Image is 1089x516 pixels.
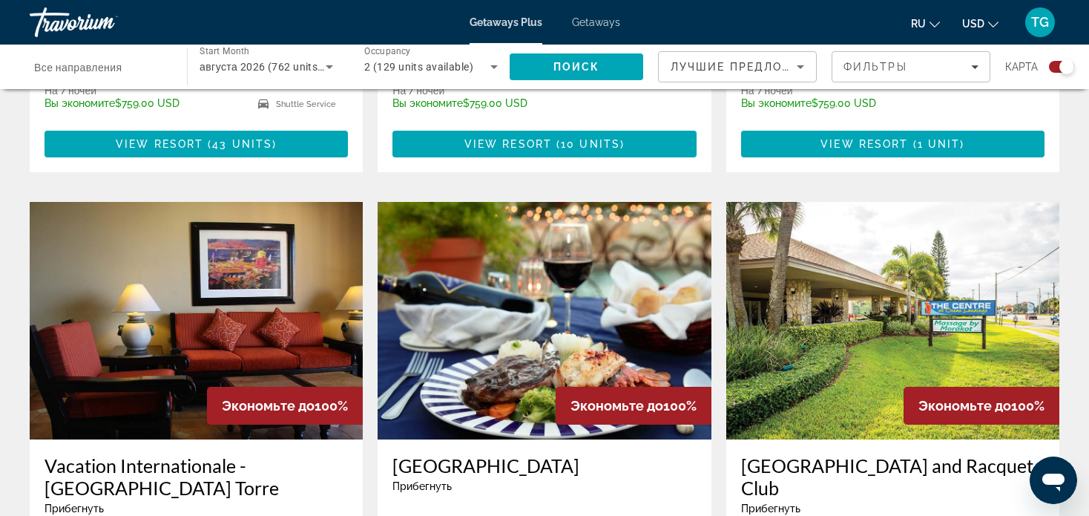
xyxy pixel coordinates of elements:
button: Filters [832,51,990,82]
span: Прибегнуть [392,480,452,492]
button: View Resort(10 units) [392,131,696,157]
span: USD [962,18,984,30]
div: 100% [207,387,363,425]
span: 2 (129 units available) [364,61,473,73]
p: $759.00 USD [45,97,243,109]
a: Getaways [572,16,620,28]
span: Поиск [553,61,600,73]
a: [GEOGRAPHIC_DATA] and Racquet Club [741,454,1044,499]
span: 10 units [561,138,620,150]
span: 1 unit [918,138,961,150]
p: На 7 ночей [741,84,940,97]
span: Вы экономите [392,97,463,109]
span: Экономьте до [222,398,315,414]
span: ( ) [552,138,625,150]
span: Shuttle Service [276,99,336,109]
button: Change currency [962,13,998,34]
span: View Resort [820,138,908,150]
span: Все направления [34,62,122,74]
span: карта [1005,56,1038,77]
span: Прибегнуть [45,503,104,515]
button: View Resort(43 units) [45,131,348,157]
span: Экономьте до [570,398,663,414]
p: $759.00 USD [741,97,940,109]
a: Getaways Plus [470,16,542,28]
span: View Resort [464,138,552,150]
a: Travorium [30,3,178,42]
p: На 7 ночей [392,84,681,97]
p: $759.00 USD [392,97,681,109]
img: Ocean Landings Resort and Racquet Club [726,202,1059,440]
span: Start Month [200,46,249,56]
span: TG [1031,15,1049,30]
input: Select destination [34,59,168,76]
span: Экономьте до [918,398,1011,414]
div: 100% [556,387,711,425]
img: Vacation Internationale - Vallarta Torre [30,202,363,440]
span: августа 2026 (762 units available) [200,61,368,73]
span: ( ) [203,138,277,150]
button: View Resort(1 unit) [741,131,1044,157]
span: 43 units [212,138,272,150]
button: Change language [911,13,940,34]
button: User Menu [1021,7,1059,38]
a: Vacation Internationale - [GEOGRAPHIC_DATA] Torre [45,454,348,499]
div: 100% [904,387,1059,425]
span: Лучшие предложения [671,61,829,73]
p: На 7 ночей [45,84,243,97]
span: ru [911,18,926,30]
span: Вы экономите [45,97,115,109]
img: Los Cabos Golf Resort [378,202,711,440]
span: Вы экономите [741,97,812,109]
mat-select: Sort by [671,58,804,76]
a: [GEOGRAPHIC_DATA] [392,454,696,477]
span: Фильтры [843,61,907,73]
span: View Resort [116,138,203,150]
span: Occupancy [364,46,411,56]
iframe: Schaltfläche zum Öffnen des Messaging-Fensters [1030,457,1077,504]
span: Прибегнуть [741,503,800,515]
button: Search [510,53,643,80]
span: ( ) [908,138,964,150]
